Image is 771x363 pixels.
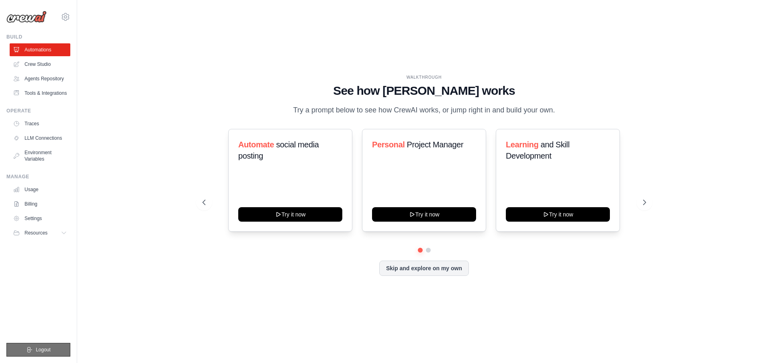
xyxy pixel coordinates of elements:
[10,117,70,130] a: Traces
[36,347,51,353] span: Logout
[238,207,342,222] button: Try it now
[10,43,70,56] a: Automations
[10,72,70,85] a: Agents Repository
[6,34,70,40] div: Build
[506,207,610,222] button: Try it now
[10,198,70,210] a: Billing
[238,140,319,160] span: social media posting
[407,140,463,149] span: Project Manager
[6,108,70,114] div: Operate
[10,183,70,196] a: Usage
[379,261,469,276] button: Skip and explore on my own
[238,140,274,149] span: Automate
[506,140,538,149] span: Learning
[10,58,70,71] a: Crew Studio
[202,74,646,80] div: WALKTHROUGH
[372,207,476,222] button: Try it now
[10,87,70,100] a: Tools & Integrations
[289,104,559,116] p: Try a prompt below to see how CrewAI works, or jump right in and build your own.
[6,173,70,180] div: Manage
[202,84,646,98] h1: See how [PERSON_NAME] works
[6,343,70,357] button: Logout
[10,212,70,225] a: Settings
[25,230,47,236] span: Resources
[372,140,405,149] span: Personal
[10,132,70,145] a: LLM Connections
[10,226,70,239] button: Resources
[10,146,70,165] a: Environment Variables
[6,11,47,23] img: Logo
[731,324,771,363] iframe: Chat Widget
